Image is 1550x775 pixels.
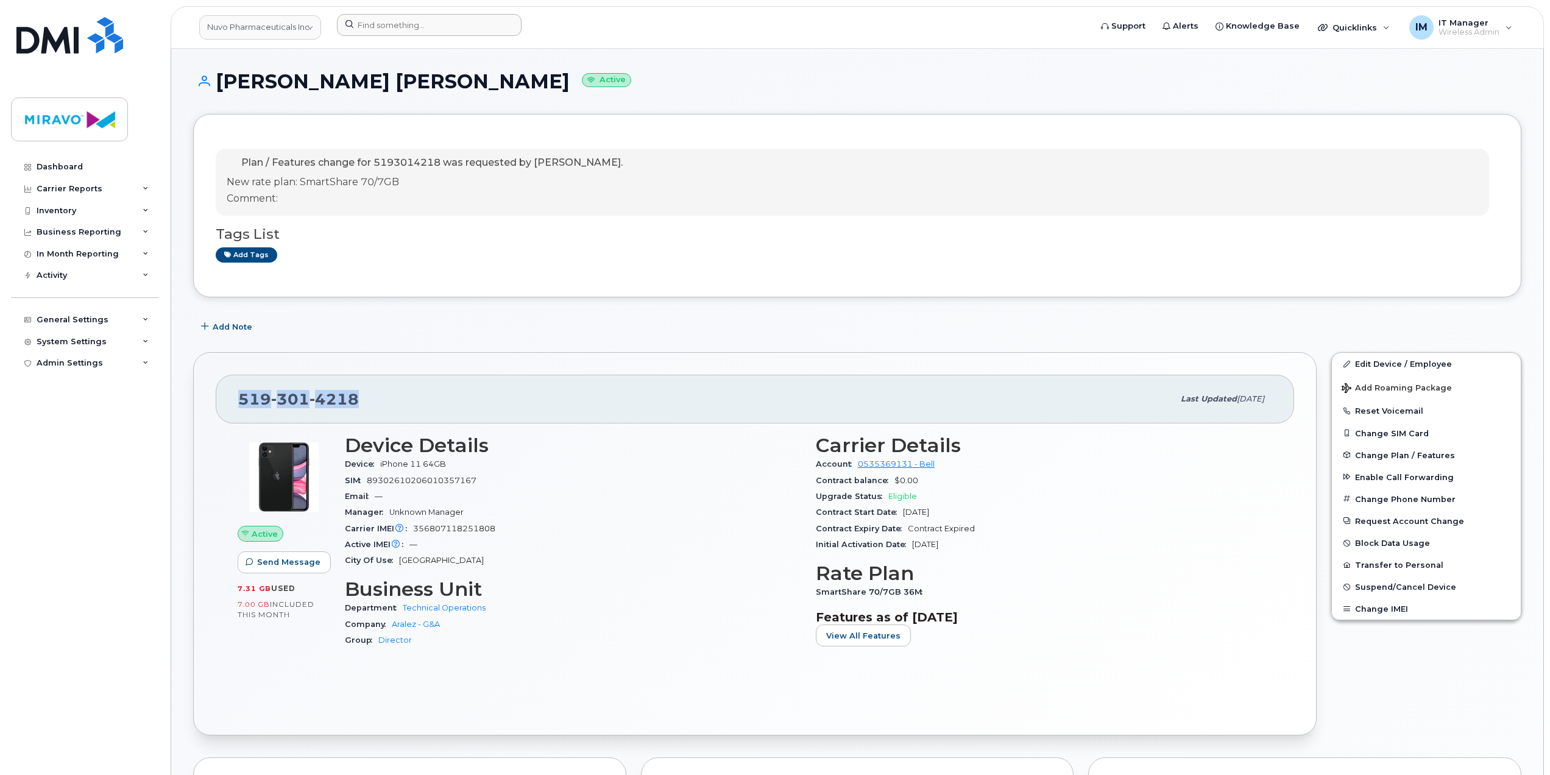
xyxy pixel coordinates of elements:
span: Change Plan / Features [1355,450,1455,459]
a: Edit Device / Employee [1332,353,1521,375]
button: Reset Voicemail [1332,400,1521,422]
h3: Business Unit [345,578,801,600]
span: Account [816,459,858,469]
button: Change IMEI [1332,598,1521,620]
span: Eligible [888,492,917,501]
h3: Device Details [345,434,801,456]
button: Transfer to Personal [1332,554,1521,576]
button: Block Data Usage [1332,532,1521,554]
span: [GEOGRAPHIC_DATA] [399,556,484,565]
span: Email [345,492,375,501]
h3: Rate Plan [816,562,1272,584]
span: — [375,492,383,501]
span: Department [345,603,403,612]
button: Add Roaming Package [1332,375,1521,400]
span: 519 [238,390,359,408]
span: 7.00 GB [238,600,270,609]
span: 7.31 GB [238,584,271,593]
span: Active IMEI [345,540,409,549]
span: Add Note [213,321,252,333]
span: Manager [345,508,389,517]
h3: Tags List [216,227,1499,242]
a: Director [378,635,412,645]
span: Group [345,635,378,645]
button: Change SIM Card [1332,422,1521,444]
button: Request Account Change [1332,510,1521,532]
span: Unknown Manager [389,508,464,517]
span: included this month [238,600,314,620]
h3: Features as of [DATE] [816,610,1272,625]
span: 4218 [310,390,359,408]
span: used [271,584,295,593]
a: 0535369131 - Bell [858,459,935,469]
span: Active [252,528,278,540]
button: Add Note [193,316,263,338]
a: Aralez - G&A [392,620,440,629]
button: Send Message [238,551,331,573]
span: — [409,540,417,549]
a: Add tags [216,247,277,263]
span: SIM [345,476,367,485]
span: Device [345,459,380,469]
img: iPhone_11.jpg [247,441,320,514]
span: 89302610206010357167 [367,476,476,485]
span: Suspend/Cancel Device [1355,582,1456,592]
span: View All Features [826,630,901,642]
p: Comment: [227,192,623,206]
span: SmartShare 70/7GB 36M [816,587,929,596]
span: [DATE] [903,508,929,517]
span: Contract Expiry Date [816,524,908,533]
span: [DATE] [1237,394,1264,403]
span: Carrier IMEI [345,524,413,533]
span: Last updated [1181,394,1237,403]
span: Company [345,620,392,629]
h1: [PERSON_NAME] [PERSON_NAME] [193,71,1521,92]
span: Upgrade Status [816,492,888,501]
button: Suspend/Cancel Device [1332,576,1521,598]
span: City Of Use [345,556,399,565]
span: Contract Expired [908,524,975,533]
small: Active [582,73,631,87]
span: 356807118251808 [413,524,495,533]
span: Enable Call Forwarding [1355,472,1454,481]
button: Change Plan / Features [1332,444,1521,466]
a: Technical Operations [403,603,486,612]
span: 301 [271,390,310,408]
button: View All Features [816,625,911,646]
span: $0.00 [894,476,918,485]
span: [DATE] [912,540,938,549]
span: Add Roaming Package [1342,383,1452,395]
span: Contract Start Date [816,508,903,517]
button: Enable Call Forwarding [1332,466,1521,488]
span: iPhone 11 64GB [380,459,446,469]
p: New rate plan: SmartShare 70/7GB [227,175,623,189]
span: Plan / Features change for 5193014218 was requested by [PERSON_NAME]. [241,157,623,168]
span: Send Message [257,556,320,568]
span: Initial Activation Date [816,540,912,549]
button: Change Phone Number [1332,488,1521,510]
span: Contract balance [816,476,894,485]
h3: Carrier Details [816,434,1272,456]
